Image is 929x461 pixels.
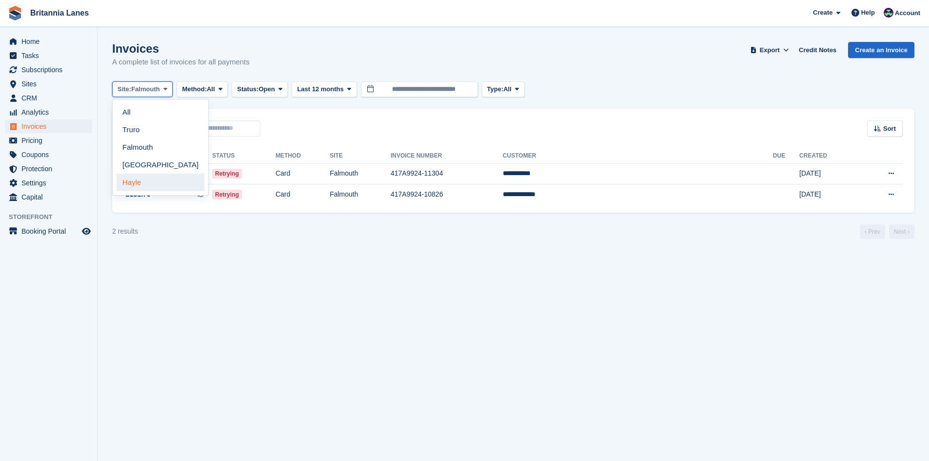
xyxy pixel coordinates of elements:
[391,184,503,205] td: 417A9924-10826
[297,84,343,94] span: Last 12 months
[760,45,780,55] span: Export
[182,84,207,94] span: Method:
[773,148,799,164] th: Due
[883,124,896,134] span: Sort
[5,35,92,48] a: menu
[117,174,204,191] a: Hayle
[5,49,92,62] a: menu
[237,84,258,94] span: Status:
[482,81,525,98] button: Type: All
[232,81,288,98] button: Status: Open
[21,176,80,190] span: Settings
[276,184,330,205] td: Card
[21,120,80,133] span: Invoices
[861,8,875,18] span: Help
[112,57,250,68] p: A complete list of invoices for all payments
[21,63,80,77] span: Subscriptions
[5,63,92,77] a: menu
[799,163,859,184] td: [DATE]
[118,84,131,94] span: Site:
[21,91,80,105] span: CRM
[5,77,92,91] a: menu
[5,190,92,204] a: menu
[117,121,204,139] a: Truro
[276,148,330,164] th: Method
[258,84,275,94] span: Open
[5,176,92,190] a: menu
[748,42,791,58] button: Export
[8,6,22,20] img: stora-icon-8386f47178a22dfd0bd8f6a31ec36ba5ce8667c1dd55bd0f319d3a0aa187defe.svg
[212,190,242,200] span: Retrying
[799,148,859,164] th: Created
[5,224,92,238] a: menu
[117,139,204,156] a: Falmouth
[131,84,160,94] span: Falmouth
[895,8,920,18] span: Account
[21,105,80,119] span: Analytics
[5,120,92,133] a: menu
[889,224,914,239] a: Next
[5,162,92,176] a: menu
[21,35,80,48] span: Home
[212,148,276,164] th: Status
[858,224,916,239] nav: Page
[117,103,204,121] a: All
[212,169,242,179] span: Retrying
[330,163,391,184] td: Falmouth
[487,84,504,94] span: Type:
[330,184,391,205] td: Falmouth
[330,148,391,164] th: Site
[112,42,250,55] h1: Invoices
[503,84,512,94] span: All
[884,8,893,18] img: Kirsty Miles
[80,225,92,237] a: Preview store
[503,148,773,164] th: Customer
[21,224,80,238] span: Booking Portal
[112,81,173,98] button: Site: Falmouth
[21,77,80,91] span: Sites
[117,156,204,174] a: [GEOGRAPHIC_DATA]
[292,81,356,98] button: Last 12 months
[21,148,80,161] span: Coupons
[21,190,80,204] span: Capital
[795,42,840,58] a: Credit Notes
[177,81,228,98] button: Method: All
[5,91,92,105] a: menu
[813,8,832,18] span: Create
[860,224,885,239] a: Previous
[21,49,80,62] span: Tasks
[112,226,138,237] div: 2 results
[21,162,80,176] span: Protection
[391,163,503,184] td: 417A9924-11304
[207,84,215,94] span: All
[848,42,914,58] a: Create an Invoice
[21,134,80,147] span: Pricing
[799,184,859,205] td: [DATE]
[5,134,92,147] a: menu
[391,148,503,164] th: Invoice Number
[276,163,330,184] td: Card
[9,212,97,222] span: Storefront
[26,5,93,21] a: Britannia Lanes
[5,148,92,161] a: menu
[5,105,92,119] a: menu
